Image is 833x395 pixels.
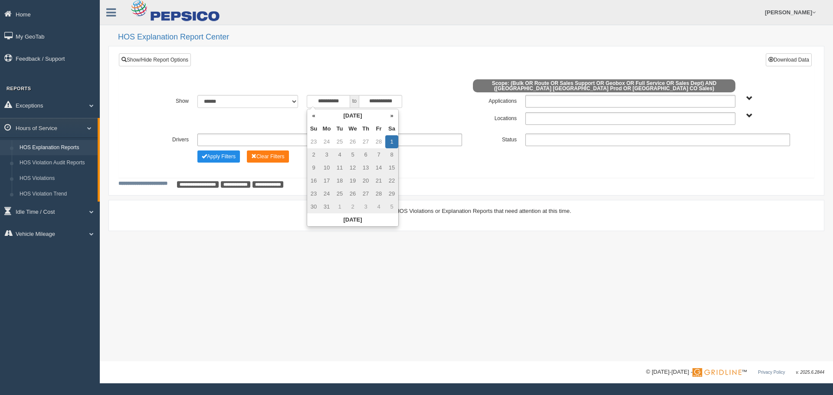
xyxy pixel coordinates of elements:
[346,174,359,187] td: 19
[307,161,320,174] td: 9
[307,174,320,187] td: 16
[346,161,359,174] td: 12
[320,135,333,148] td: 24
[346,135,359,148] td: 26
[385,187,398,200] td: 29
[372,187,385,200] td: 28
[766,53,812,66] button: Download Data
[466,134,521,144] label: Status
[16,140,98,156] a: HOS Explanation Reports
[16,171,98,186] a: HOS Violations
[466,112,521,123] label: Locations
[138,134,193,144] label: Drivers
[320,200,333,213] td: 31
[307,200,320,213] td: 30
[197,150,240,163] button: Change Filter Options
[473,79,735,92] span: Scope: (Bulk OR Route OR Sales Support OR Geobox OR Full Service OR Sales Dept) AND ([GEOGRAPHIC_...
[692,368,741,377] img: Gridline
[466,95,521,105] label: Applications
[359,174,372,187] td: 20
[359,122,372,135] th: Th
[385,122,398,135] th: Sa
[320,109,385,122] th: [DATE]
[307,135,320,148] td: 23
[796,370,824,375] span: v. 2025.6.2844
[385,148,398,161] td: 8
[333,148,346,161] td: 4
[320,148,333,161] td: 3
[307,213,398,226] th: [DATE]
[385,135,398,148] td: 1
[372,135,385,148] td: 28
[385,174,398,187] td: 22
[307,148,320,161] td: 2
[359,135,372,148] td: 27
[307,109,320,122] th: «
[333,187,346,200] td: 25
[333,174,346,187] td: 18
[372,122,385,135] th: Fr
[333,161,346,174] td: 11
[346,187,359,200] td: 26
[372,200,385,213] td: 4
[646,368,824,377] div: © [DATE]-[DATE] - ™
[138,95,193,105] label: Show
[359,187,372,200] td: 27
[320,174,333,187] td: 17
[359,161,372,174] td: 13
[350,95,359,108] span: to
[320,161,333,174] td: 10
[118,207,814,215] div: There are no HOS Violations or Explanation Reports that need attention at this time.
[346,122,359,135] th: We
[359,200,372,213] td: 3
[385,109,398,122] th: »
[372,161,385,174] td: 14
[372,148,385,161] td: 7
[385,161,398,174] td: 15
[333,122,346,135] th: Tu
[346,148,359,161] td: 5
[385,200,398,213] td: 5
[359,148,372,161] td: 6
[346,200,359,213] td: 2
[320,122,333,135] th: Mo
[16,155,98,171] a: HOS Violation Audit Reports
[119,53,191,66] a: Show/Hide Report Options
[307,187,320,200] td: 23
[16,186,98,202] a: HOS Violation Trend
[307,122,320,135] th: Su
[320,187,333,200] td: 24
[758,370,785,375] a: Privacy Policy
[118,33,824,42] h2: HOS Explanation Report Center
[372,174,385,187] td: 21
[247,150,289,163] button: Change Filter Options
[333,200,346,213] td: 1
[333,135,346,148] td: 25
